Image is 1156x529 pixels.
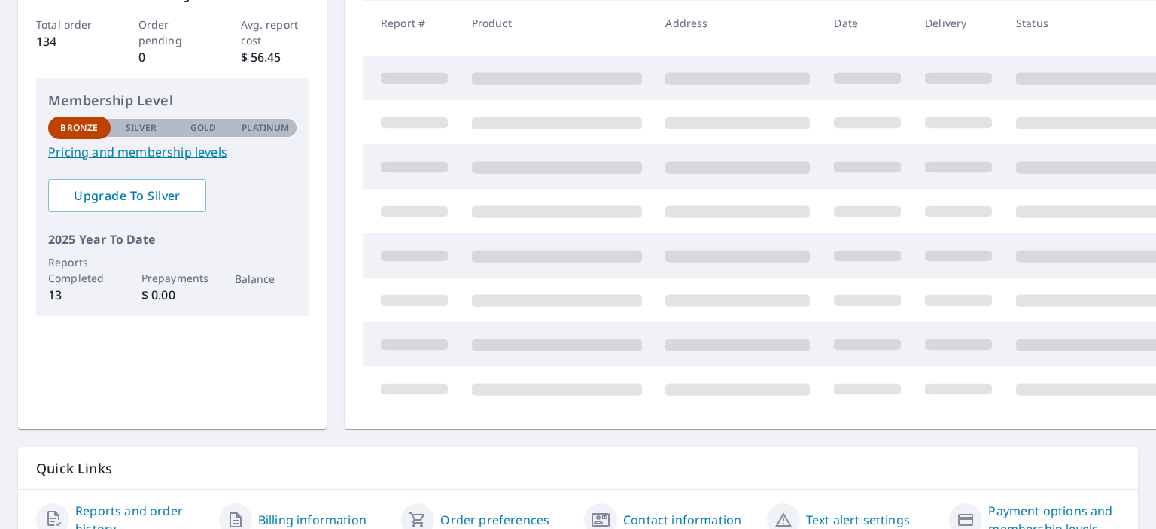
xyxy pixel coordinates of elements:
a: Upgrade To Silver [48,179,206,212]
p: Quick Links [36,459,1120,478]
a: Billing information [258,511,367,529]
p: 134 [36,32,105,50]
p: 0 [138,48,207,66]
p: Order pending [138,17,207,48]
p: 13 [48,286,111,304]
p: Silver [126,121,157,135]
p: Gold [190,121,216,135]
p: Platinum [242,121,289,135]
p: Balance [235,271,297,287]
span: Upgrade To Silver [60,187,194,204]
p: Prepayments [141,270,204,286]
a: Text alert settings [806,511,910,529]
p: Reports Completed [48,254,111,286]
p: Avg. report cost [241,17,309,48]
p: $ 56.45 [241,48,309,66]
p: Membership Level [48,90,297,111]
p: Total order [36,17,105,32]
p: $ 0.00 [141,286,204,304]
p: Bronze [60,121,98,135]
p: 2025 Year To Date [48,230,297,248]
a: Pricing and membership levels [48,143,297,161]
a: Contact information [623,511,741,529]
a: Order preferences [440,511,549,529]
